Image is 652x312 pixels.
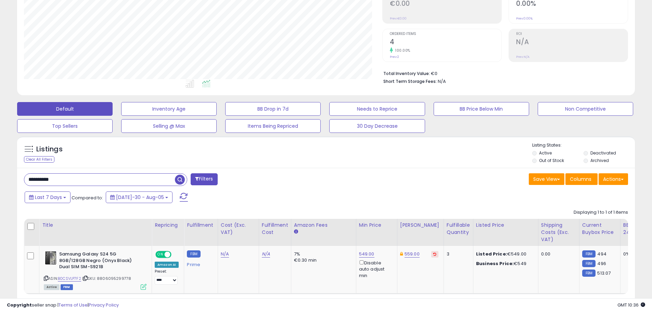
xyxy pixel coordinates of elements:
div: 7% [294,251,351,257]
h2: 4 [390,38,501,47]
b: Listed Price: [476,251,507,257]
button: Last 7 Days [25,191,71,203]
h5: Listings [36,145,63,154]
span: All listings currently available for purchase on Amazon [44,284,60,290]
span: FBM [61,284,73,290]
button: Save View [529,173,564,185]
button: Filters [191,173,217,185]
a: B0CSVLP7F2 [58,276,81,282]
small: FBM [582,270,596,277]
button: Non Competitive [538,102,633,116]
small: 100.00% [393,48,410,53]
a: 559.00 [405,251,420,258]
span: Compared to: [72,195,103,201]
div: BB Share 24h. [623,222,648,236]
div: Prime [187,259,212,267]
small: Prev: 0.00% [516,16,533,21]
button: Items Being Repriced [225,119,321,133]
div: Fulfillable Quantity [447,222,470,236]
span: 513.07 [597,270,611,276]
div: Repricing [155,222,181,229]
small: FBM [187,250,200,258]
div: Cost (Exc. VAT) [221,222,256,236]
small: Amazon Fees. [294,229,298,235]
label: Archived [590,158,609,163]
b: Business Price: [476,260,514,267]
small: Prev: N/A [516,55,529,59]
div: Fulfillment [187,222,215,229]
span: | SKU: 8806095299778 [82,276,131,281]
label: Out of Stock [539,158,564,163]
div: 0% [623,251,646,257]
span: [DATE]-30 - Aug-05 [116,194,164,201]
button: Needs to Reprice [329,102,425,116]
div: Title [42,222,149,229]
div: Min Price [359,222,394,229]
button: [DATE]-30 - Aug-05 [106,191,172,203]
span: Ordered Items [390,32,501,36]
span: ON [156,252,165,258]
b: Short Term Storage Fees: [383,78,437,84]
a: Terms of Use [59,302,88,308]
div: Amazon AI [155,262,179,268]
button: Selling @ Max [121,119,217,133]
small: FBM [582,250,596,258]
div: Clear All Filters [24,156,54,163]
span: N/A [438,78,446,85]
small: FBM [582,260,596,267]
small: Prev: 2 [390,55,399,59]
div: 3 [447,251,468,257]
a: Privacy Policy [89,302,119,308]
div: Displaying 1 to 1 of 1 items [574,209,628,216]
div: 0.00 [541,251,574,257]
div: €549 [476,261,533,267]
span: Last 7 Days [35,194,62,201]
span: Columns [570,176,591,183]
button: Inventory Age [121,102,217,116]
p: Listing States: [532,142,635,149]
button: BB Price Below Min [434,102,529,116]
button: Top Sellers [17,119,113,133]
div: €0.30 min [294,257,351,263]
div: Disable auto adjust min [359,259,392,279]
b: Total Inventory Value: [383,71,430,76]
div: Preset: [155,269,179,285]
h2: N/A [516,38,628,47]
div: Shipping Costs (Exc. VAT) [541,222,576,243]
a: N/A [221,251,229,258]
small: Prev: €0.00 [390,16,407,21]
div: ASIN: [44,251,146,289]
button: Columns [565,173,598,185]
span: OFF [170,252,181,258]
div: Fulfillment Cost [262,222,288,236]
label: Deactivated [590,150,616,156]
button: 30 Day Decrease [329,119,425,133]
span: 496 [597,260,606,267]
div: seller snap | | [7,302,119,309]
div: Listed Price [476,222,535,229]
div: Amazon Fees [294,222,353,229]
div: Current Buybox Price [582,222,617,236]
li: €0 [383,69,623,77]
button: Default [17,102,113,116]
span: ROI [516,32,628,36]
strong: Copyright [7,302,32,308]
div: €549.00 [476,251,533,257]
button: BB Drop in 7d [225,102,321,116]
span: 2025-08-13 10:36 GMT [617,302,645,308]
a: 549.00 [359,251,374,258]
label: Active [539,150,552,156]
a: N/A [262,251,270,258]
img: 41MxrjgnFVL._SL40_.jpg [44,251,57,265]
b: Samsung Galaxy S24 5G 8GB/128GB Negro (Onyx Black) Dual SIM SM-S921B [59,251,142,272]
div: [PERSON_NAME] [400,222,441,229]
span: 494 [597,251,606,257]
button: Actions [599,173,628,185]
